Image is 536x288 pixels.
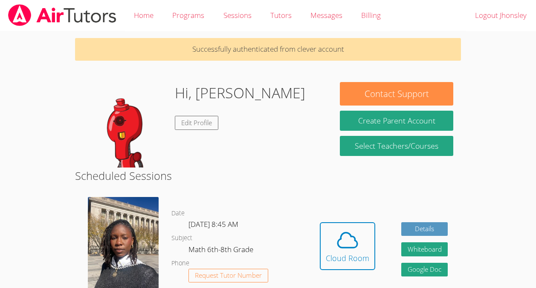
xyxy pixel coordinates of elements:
span: Messages [310,10,342,20]
img: default.png [83,82,168,168]
a: Edit Profile [175,116,218,130]
button: Whiteboard [401,242,448,256]
img: airtutors_banner-c4298cdbf04f3fff15de1276eac7730deb9818008684d7c2e4769d2f7ddbe033.png [7,4,117,26]
button: Create Parent Account [340,111,453,131]
h1: Hi, [PERSON_NAME] [175,82,305,104]
span: Request Tutor Number [195,272,262,279]
button: Contact Support [340,82,453,106]
dt: Date [171,208,185,219]
span: [DATE] 8:45 AM [188,219,238,229]
dt: Phone [171,258,189,269]
button: Cloud Room [320,222,375,270]
a: Details [401,222,448,236]
a: Google Doc [401,263,448,277]
p: Successfully authenticated from clever account [75,38,461,61]
h2: Scheduled Sessions [75,168,461,184]
dt: Subject [171,233,192,244]
dd: Math 6th-8th Grade [188,244,255,258]
div: Cloud Room [326,252,369,264]
a: Select Teachers/Courses [340,136,453,156]
button: Request Tutor Number [188,269,268,283]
